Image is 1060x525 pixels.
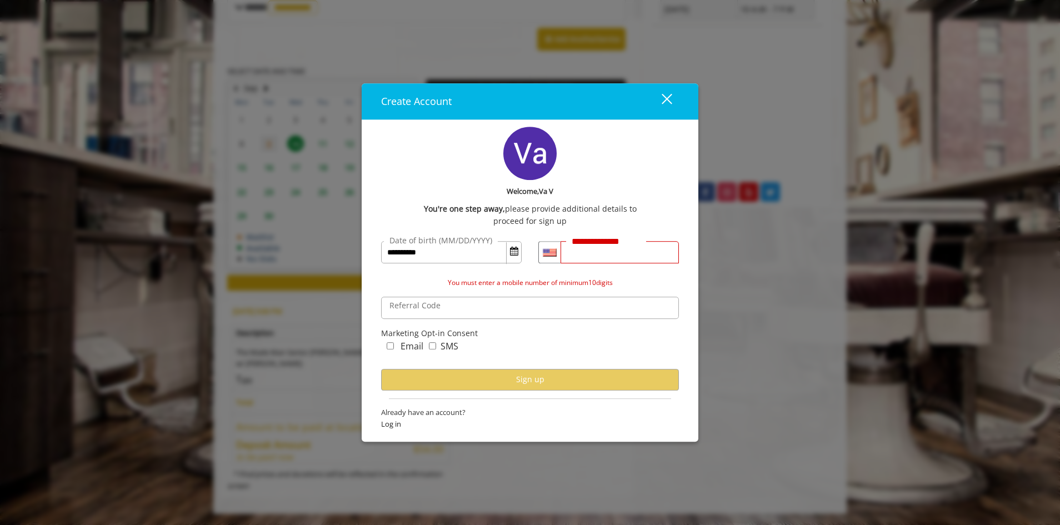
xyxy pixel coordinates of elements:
[381,369,679,391] button: Sign up
[381,242,522,264] input: DateOfBirth
[649,93,671,109] div: close dialog
[641,90,679,113] button: close dialog
[401,339,423,354] label: Email
[384,235,498,247] label: Date of birth (MM/DD/YYYY)
[381,407,679,418] span: Already have an account?
[381,94,452,108] span: Create Account
[429,342,436,349] input: marketing_sms_concern
[507,186,553,197] b: Welcome,Va V
[441,339,458,354] label: SMS
[538,242,561,264] div: Country
[381,215,679,227] div: proceed for sign up
[387,342,394,349] input: marketing_email_concern
[384,299,446,312] label: Referral Code
[424,203,505,215] b: You're one step away,
[381,203,679,215] div: please provide additional details to
[507,242,521,261] button: Open Calendar
[381,327,679,339] div: Marketing Opt-in Consent
[381,418,679,430] span: Log in
[381,278,679,288] div: You must enter a mobile number of minimum10digits
[503,127,557,180] img: profile-pic
[381,297,679,319] input: ReferralCode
